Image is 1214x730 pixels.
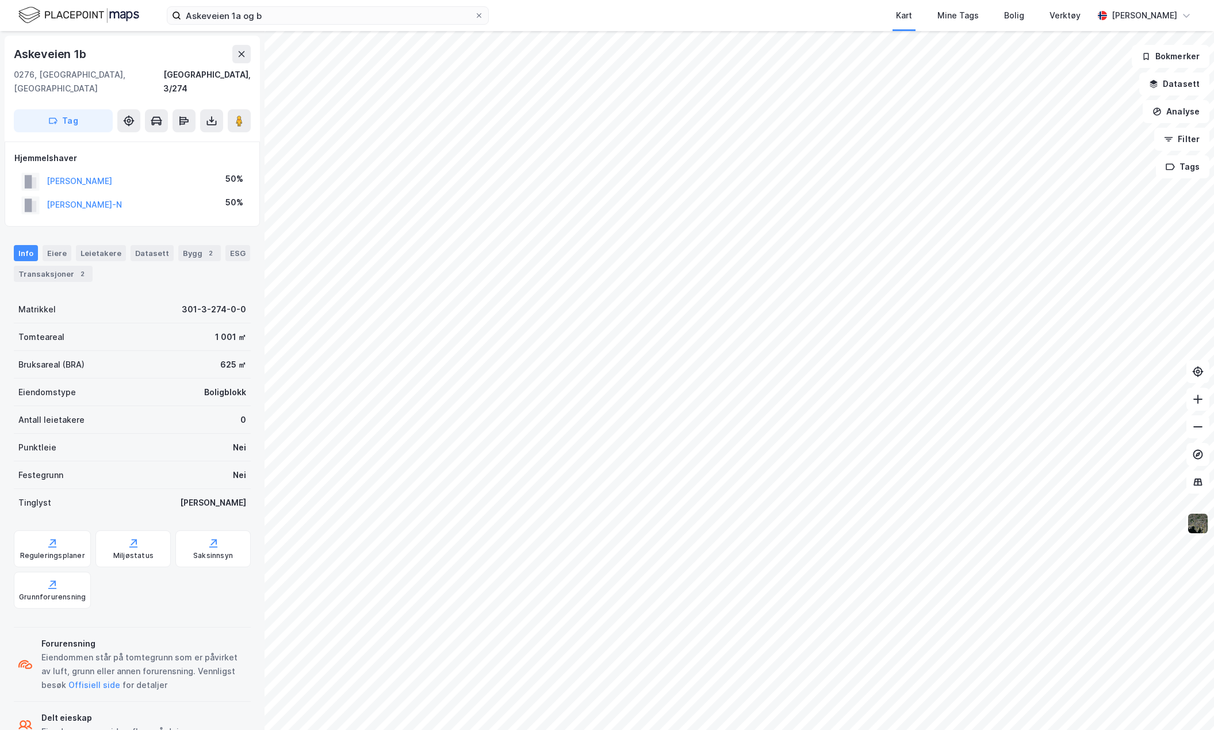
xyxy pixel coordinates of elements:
div: 1 001 ㎡ [215,330,246,344]
div: Eiere [43,245,71,261]
div: 0 [240,413,246,427]
button: Datasett [1139,72,1209,95]
div: 301-3-274-0-0 [182,303,246,316]
div: Boligblokk [204,385,246,399]
div: Kontrollprogram for chat [1156,675,1214,730]
div: Eiendomstype [18,385,76,399]
button: Bokmerker [1132,45,1209,68]
div: 2 [205,247,216,259]
iframe: Chat Widget [1156,675,1214,730]
div: Bolig [1004,9,1024,22]
div: 50% [225,172,243,186]
img: logo.f888ab2527a4732fd821a326f86c7f29.svg [18,5,139,25]
div: Askeveien 1b [14,45,89,63]
div: Festegrunn [18,468,63,482]
div: Kart [896,9,912,22]
div: Eiendommen står på tomtegrunn som er påvirket av luft, grunn eller annen forurensning. Vennligst ... [41,651,246,692]
button: Tag [14,109,113,132]
button: Filter [1154,128,1209,151]
div: Leietakere [76,245,126,261]
button: Analyse [1143,100,1209,123]
div: Miljøstatus [113,551,154,560]
div: Tinglyst [18,496,51,510]
div: Grunnforurensning [19,593,86,602]
div: Tomteareal [18,330,64,344]
div: [GEOGRAPHIC_DATA], 3/274 [163,68,251,95]
input: Søk på adresse, matrikkel, gårdeiere, leietakere eller personer [181,7,474,24]
div: 0276, [GEOGRAPHIC_DATA], [GEOGRAPHIC_DATA] [14,68,163,95]
div: Antall leietakere [18,413,85,427]
div: ESG [225,245,250,261]
div: Mine Tags [937,9,979,22]
div: Info [14,245,38,261]
div: Punktleie [18,441,56,454]
img: 9k= [1187,513,1209,534]
div: Nei [233,441,246,454]
div: Bygg [178,245,221,261]
div: Datasett [131,245,174,261]
div: Delt eieskap [41,711,192,725]
div: Saksinnsyn [193,551,233,560]
div: Forurensning [41,637,246,651]
div: Bruksareal (BRA) [18,358,85,372]
div: Nei [233,468,246,482]
div: Verktøy [1050,9,1081,22]
div: Hjemmelshaver [14,151,250,165]
div: [PERSON_NAME] [1112,9,1177,22]
div: 625 ㎡ [220,358,246,372]
div: 50% [225,196,243,209]
div: Reguleringsplaner [20,551,85,560]
div: Matrikkel [18,303,56,316]
button: Tags [1156,155,1209,178]
div: Transaksjoner [14,266,93,282]
div: 2 [76,268,88,280]
div: [PERSON_NAME] [180,496,246,510]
